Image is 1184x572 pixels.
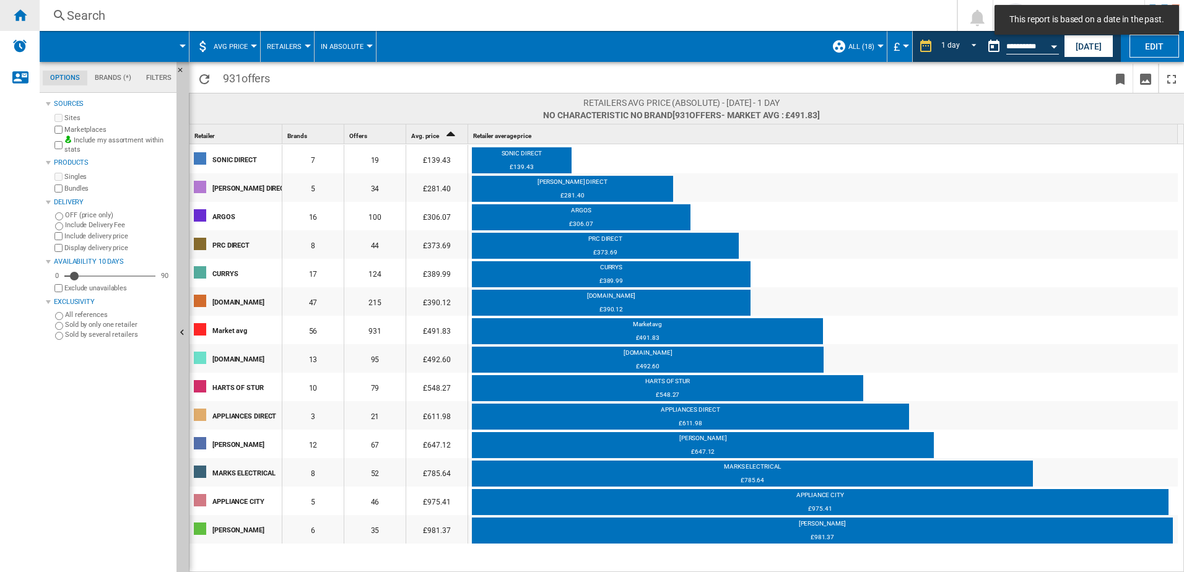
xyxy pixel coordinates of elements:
[1064,35,1113,58] button: [DATE]
[344,487,406,515] div: 46
[282,373,344,401] div: 10
[472,462,1033,475] div: MARKS ELECTRICAL
[282,401,344,430] div: 3
[347,124,406,144] div: Offers Sort None
[12,38,27,53] img: alerts-logo.svg
[344,430,406,458] div: 67
[982,34,1006,59] button: md-calendar
[472,277,751,289] div: £389.99
[406,344,468,373] div: £492.60
[321,31,370,62] button: In Absolute
[1043,33,1065,56] button: Open calendar
[472,220,690,232] div: £306.07
[285,124,344,144] div: Sort None
[64,232,172,241] label: Include delivery price
[64,136,72,143] img: mysite-bg-18x18.png
[282,344,344,373] div: 13
[55,322,63,330] input: Sold by only one retailer
[473,132,531,139] span: Retailer average price
[472,320,823,332] div: Market avg
[65,320,172,329] label: Sold by only one retailer
[472,519,1173,532] div: [PERSON_NAME]
[848,31,881,62] button: ALL (18)
[472,178,673,190] div: [PERSON_NAME] DIRECT
[406,401,468,430] div: £611.98
[894,31,906,62] button: £
[472,334,823,346] div: £491.83
[212,345,281,371] div: [DOMAIN_NAME]
[54,244,63,252] input: Display delivery price
[344,145,406,173] div: 19
[55,332,63,340] input: Sold by several retailers
[472,248,739,261] div: £373.69
[472,191,673,204] div: £281.40
[212,402,281,428] div: APPLIANCES DIRECT
[472,533,1173,545] div: £981.37
[471,124,1178,144] div: Retailer average price Sort None
[282,145,344,173] div: 7
[212,488,281,514] div: APPLIANCE CITY
[344,458,406,487] div: 52
[212,175,281,201] div: [PERSON_NAME] DIRECT
[54,173,63,181] input: Singles
[472,163,572,175] div: £139.43
[344,173,406,202] div: 34
[406,316,468,344] div: £491.83
[344,230,406,259] div: 44
[411,132,439,139] span: Avg. price
[1130,35,1179,58] button: Edit
[472,405,909,418] div: APPLIANCES DIRECT
[406,259,468,287] div: £389.99
[941,41,960,50] div: 1 day
[939,37,982,57] md-select: REPORTS.WIZARD.STEPS.REPORT.STEPS.REPORT_OPTIONS.PERIOD: 1 day
[832,31,881,62] div: ALL (18)
[282,173,344,202] div: 5
[176,62,191,84] button: Hide
[1108,64,1133,93] button: Bookmark this report
[344,344,406,373] div: 95
[242,72,270,85] span: offers
[282,487,344,515] div: 5
[344,373,406,401] div: 79
[282,458,344,487] div: 8
[54,114,63,122] input: Sites
[212,203,281,229] div: ARGOS
[406,373,468,401] div: £548.27
[472,419,909,431] div: £611.98
[192,124,282,144] div: Sort None
[406,430,468,458] div: £647.12
[472,263,751,275] div: CURRYS
[472,206,690,219] div: ARGOS
[472,505,1169,517] div: £975.41
[64,113,172,123] label: Sites
[887,31,913,62] md-menu: Currency
[1006,14,1168,26] span: This report is based on a date in the past.
[194,132,215,139] span: Retailer
[406,487,468,515] div: £975.41
[214,31,254,62] button: AVG Price
[212,459,281,485] div: MARKS ELECTRICAL
[64,136,172,155] label: Include my assortment within stats
[54,257,172,267] div: Availability 10 Days
[344,287,406,316] div: 215
[54,99,172,109] div: Sources
[87,71,139,85] md-tab-item: Brands (*)
[982,31,1061,62] div: This report is based on a date in the past.
[64,243,172,253] label: Display delivery price
[721,110,817,120] span: - Market avg : £491.83
[848,43,874,51] span: ALL (18)
[472,149,572,162] div: SONIC DIRECT
[472,362,824,375] div: £492.60
[54,184,63,193] input: Bundles
[472,391,863,403] div: £548.27
[65,210,172,220] label: OFF (price only)
[472,476,1033,488] div: £785.64
[472,292,751,304] div: [DOMAIN_NAME]
[406,515,468,544] div: £981.37
[267,43,302,51] span: Retailers
[472,349,824,361] div: [DOMAIN_NAME]
[55,312,63,320] input: All references
[64,125,172,134] label: Marketplaces
[1159,64,1184,93] button: Maximize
